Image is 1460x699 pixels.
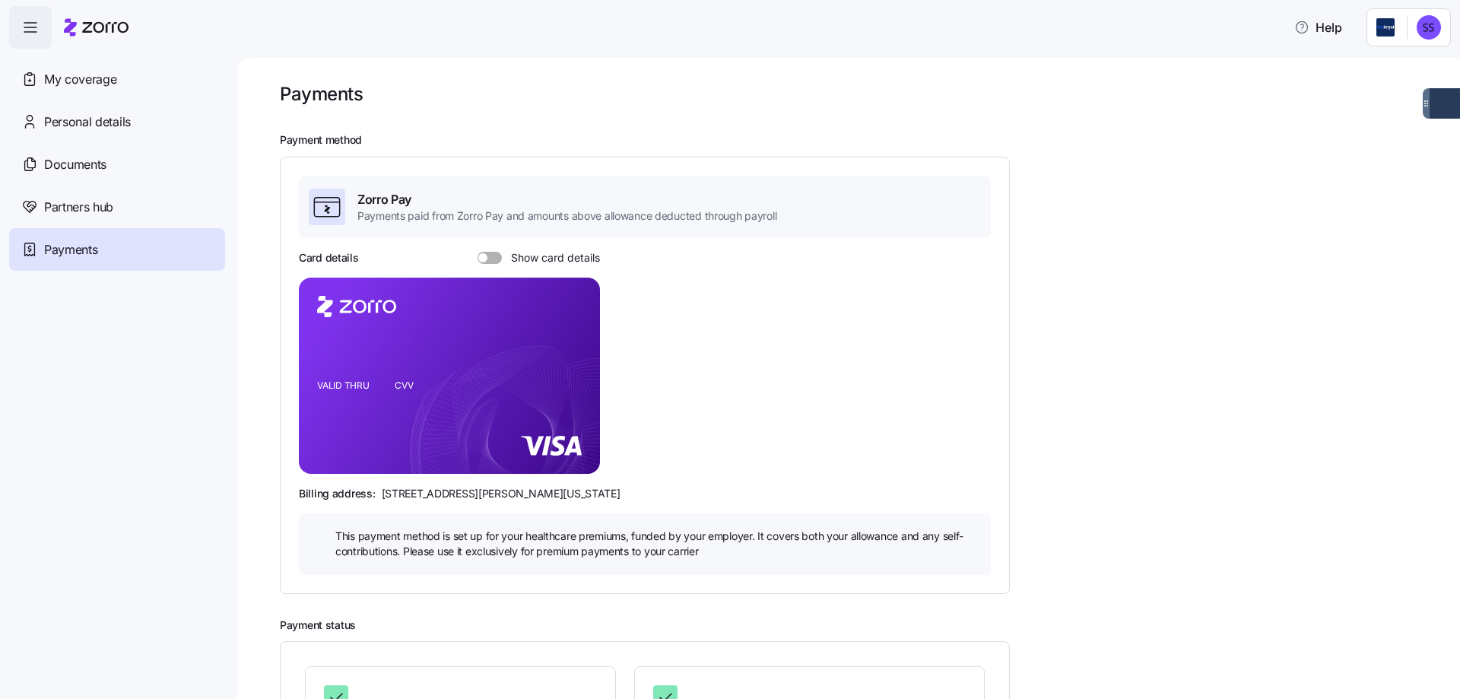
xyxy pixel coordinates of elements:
[299,250,359,265] h3: Card details
[382,486,620,501] span: [STREET_ADDRESS][PERSON_NAME][US_STATE]
[335,529,979,560] span: This payment method is set up for your healthcare premiums, funded by your employer. It covers bo...
[9,143,225,186] a: Documents
[280,133,1439,148] h2: Payment method
[299,486,376,501] span: Billing address:
[9,228,225,271] a: Payments
[280,82,363,106] h1: Payments
[1282,12,1354,43] button: Help
[44,113,131,132] span: Personal details
[1376,18,1395,37] img: Employer logo
[1417,15,1441,40] img: 38076feb32477f5810353c5cd14fe8ea
[280,618,1439,633] h2: Payment status
[311,529,329,547] img: icon bulb
[1294,18,1342,37] span: Help
[9,186,225,228] a: Partners hub
[44,240,97,259] span: Payments
[317,380,370,391] tspan: VALID THRU
[44,155,106,174] span: Documents
[395,380,414,391] tspan: CVV
[357,208,776,224] span: Payments paid from Zorro Pay and amounts above allowance deducted through payroll
[9,100,225,143] a: Personal details
[357,190,776,209] span: Zorro Pay
[44,70,116,89] span: My coverage
[9,58,225,100] a: My coverage
[502,252,600,264] span: Show card details
[44,198,113,217] span: Partners hub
